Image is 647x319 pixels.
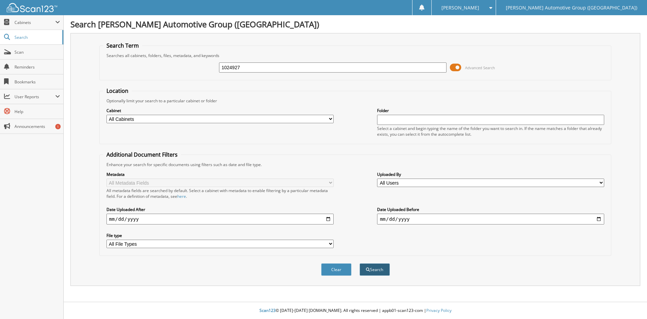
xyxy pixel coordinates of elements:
img: scan123-logo-white.svg [7,3,57,12]
span: Help [14,109,60,114]
div: © [DATE]-[DATE] [DOMAIN_NAME]. All rights reserved | appb01-scan123-com | [64,302,647,319]
a: here [177,193,186,199]
legend: Additional Document Filters [103,151,181,158]
div: Select a cabinet and begin typing the name of the folder you want to search in. If the name match... [377,126,604,137]
input: start [106,214,334,224]
span: Cabinets [14,20,55,25]
div: Enhance your search for specific documents using filters such as date and file type. [103,162,608,167]
span: Bookmarks [14,79,60,85]
span: [PERSON_NAME] Automotive Group ([GEOGRAPHIC_DATA]) [506,6,637,10]
span: Advanced Search [465,65,495,70]
span: Search [14,34,59,40]
div: Optionally limit your search to a particular cabinet or folder [103,98,608,104]
span: User Reports [14,94,55,100]
legend: Search Term [103,42,142,49]
span: Scan123 [259,308,276,313]
button: Search [360,263,390,276]
legend: Location [103,87,132,95]
h1: Search [PERSON_NAME] Automotive Group ([GEOGRAPHIC_DATA]) [70,19,640,30]
span: Announcements [14,124,60,129]
label: Uploaded By [377,171,604,177]
input: end [377,214,604,224]
button: Clear [321,263,351,276]
label: File type [106,233,334,238]
label: Date Uploaded After [106,207,334,212]
label: Folder [377,108,604,113]
div: Searches all cabinets, folders, files, metadata, and keywords [103,53,608,58]
span: [PERSON_NAME] [441,6,479,10]
label: Cabinet [106,108,334,113]
span: Scan [14,49,60,55]
div: 1 [55,124,61,129]
span: Reminders [14,64,60,70]
label: Date Uploaded Before [377,207,604,212]
label: Metadata [106,171,334,177]
div: All metadata fields are searched by default. Select a cabinet with metadata to enable filtering b... [106,188,334,199]
a: Privacy Policy [426,308,452,313]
